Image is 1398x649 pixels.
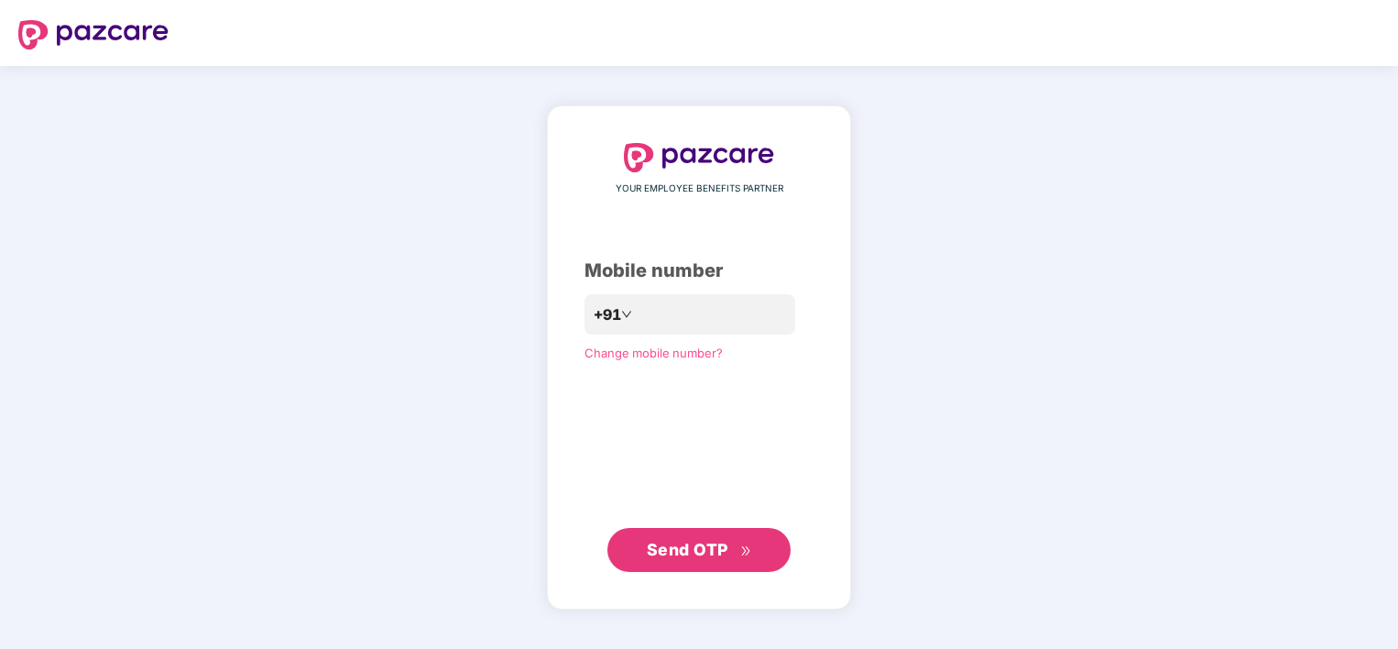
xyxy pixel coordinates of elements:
[584,346,723,360] a: Change mobile number?
[621,309,632,320] span: down
[18,20,169,49] img: logo
[607,528,791,572] button: Send OTPdouble-right
[740,545,752,557] span: double-right
[647,540,728,559] span: Send OTP
[616,181,783,196] span: YOUR EMPLOYEE BENEFITS PARTNER
[624,143,774,172] img: logo
[594,303,621,326] span: +91
[584,257,814,285] div: Mobile number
